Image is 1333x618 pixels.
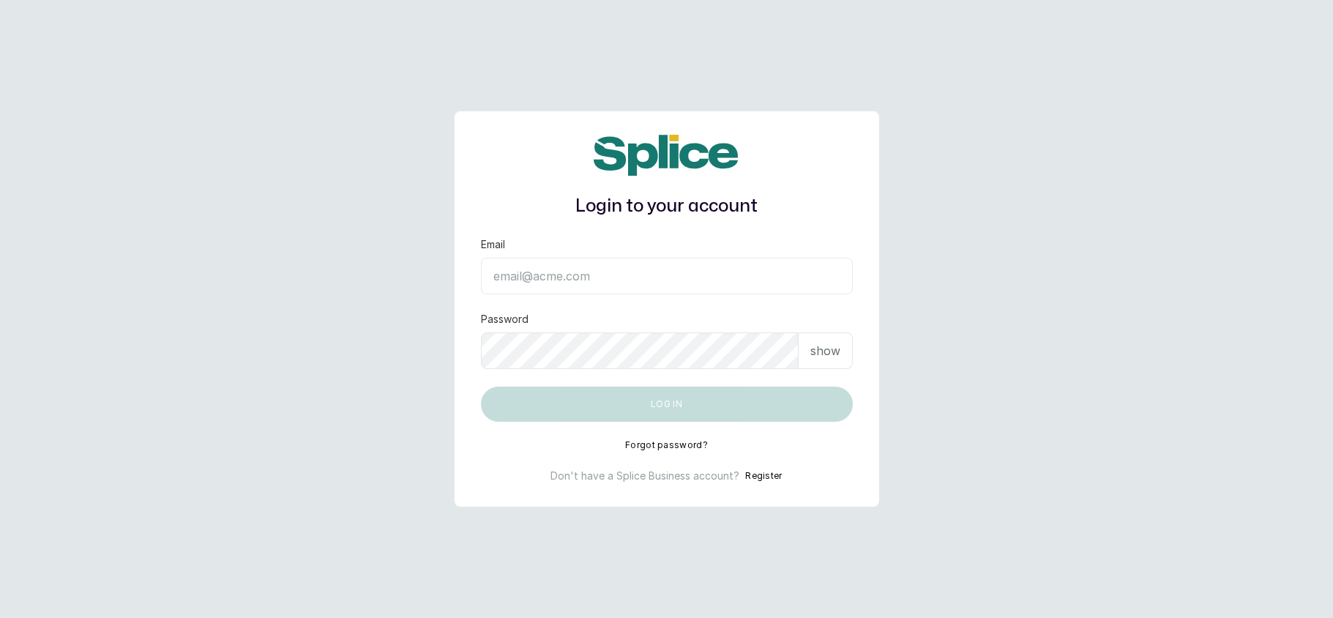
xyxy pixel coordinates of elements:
[481,312,529,327] label: Password
[625,439,708,451] button: Forgot password?
[481,258,853,294] input: email@acme.com
[810,342,840,360] p: show
[481,237,505,252] label: Email
[550,469,739,483] p: Don't have a Splice Business account?
[481,387,853,422] button: Log in
[745,469,782,483] button: Register
[481,193,853,220] h1: Login to your account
